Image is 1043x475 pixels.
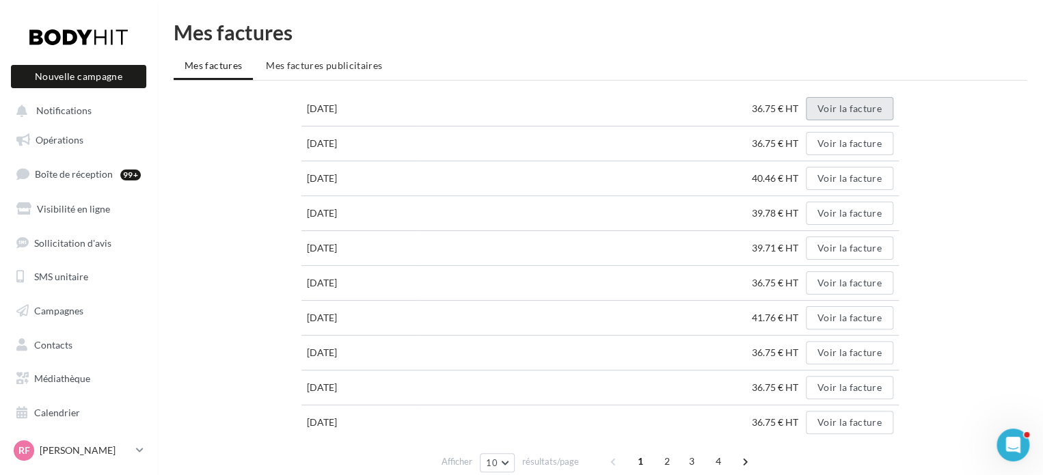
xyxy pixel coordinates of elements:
[301,405,418,440] td: [DATE]
[656,450,678,472] span: 2
[301,92,418,126] td: [DATE]
[442,455,472,468] span: Afficher
[806,341,893,364] button: Voir la facture
[486,457,498,468] span: 10
[752,347,804,358] span: 36.75 € HT
[301,266,418,301] td: [DATE]
[806,306,893,329] button: Voir la facture
[806,411,893,434] button: Voir la facture
[8,331,149,359] a: Contacts
[40,444,131,457] p: [PERSON_NAME]
[8,126,149,154] a: Opérations
[752,416,804,428] span: 36.75 € HT
[301,196,418,231] td: [DATE]
[37,203,110,215] span: Visibilité en ligne
[301,301,418,336] td: [DATE]
[34,305,83,316] span: Campagnes
[34,407,80,418] span: Calendrier
[34,236,111,248] span: Sollicitation d'avis
[480,453,515,472] button: 10
[752,137,804,149] span: 36.75 € HT
[806,167,893,190] button: Voir la facture
[8,297,149,325] a: Campagnes
[35,168,113,180] span: Boîte de réception
[266,59,382,71] span: Mes factures publicitaires
[806,271,893,295] button: Voir la facture
[681,450,703,472] span: 3
[997,429,1029,461] iframe: Intercom live chat
[34,372,90,384] span: Médiathèque
[301,161,418,196] td: [DATE]
[752,103,804,114] span: 36.75 € HT
[8,364,149,393] a: Médiathèque
[752,172,804,184] span: 40.46 € HT
[8,229,149,258] a: Sollicitation d'avis
[301,370,418,405] td: [DATE]
[120,169,141,180] div: 99+
[752,207,804,219] span: 39.78 € HT
[752,381,804,393] span: 36.75 € HT
[707,450,729,472] span: 4
[629,450,651,472] span: 1
[11,437,146,463] a: RF [PERSON_NAME]
[8,159,149,189] a: Boîte de réception99+
[11,65,146,88] button: Nouvelle campagne
[806,376,893,399] button: Voir la facture
[522,455,579,468] span: résultats/page
[806,97,893,120] button: Voir la facture
[8,262,149,291] a: SMS unitaire
[301,231,418,266] td: [DATE]
[18,444,30,457] span: RF
[752,277,804,288] span: 36.75 € HT
[806,236,893,260] button: Voir la facture
[34,271,88,282] span: SMS unitaire
[34,339,72,351] span: Contacts
[806,202,893,225] button: Voir la facture
[174,22,1027,42] h1: Mes factures
[301,336,418,370] td: [DATE]
[36,105,92,117] span: Notifications
[752,242,804,254] span: 39.71 € HT
[8,398,149,427] a: Calendrier
[8,195,149,223] a: Visibilité en ligne
[806,132,893,155] button: Voir la facture
[301,126,418,161] td: [DATE]
[36,134,83,146] span: Opérations
[752,312,804,323] span: 41.76 € HT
